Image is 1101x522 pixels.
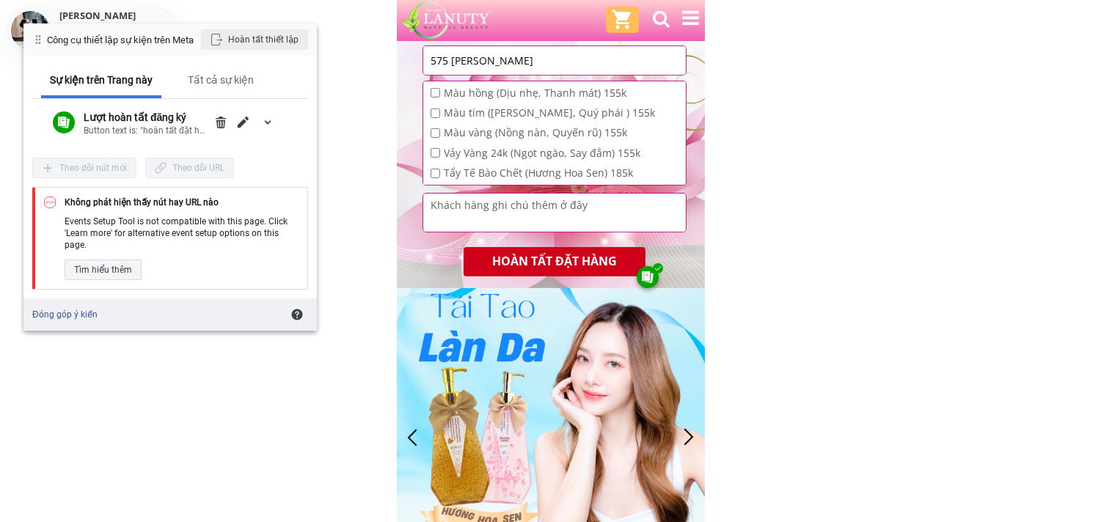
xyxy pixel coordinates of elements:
div: Sự kiện trên Trang này [50,73,153,87]
div: mở rộng/thu gọn chi tiết [257,112,279,133]
div: Lượt hoàn tất đăng ký [84,111,210,124]
div: Xóa [210,112,232,133]
span: Tẩy Tế Bào Chết (Hương Hoa Sen) 185k [444,165,655,181]
div: Tất cả sự kiện [188,73,254,87]
div: Tất cả sự kiện [179,65,263,98]
div: Theo dõi URL [145,158,234,178]
input: Địa chỉ cũ [427,46,682,74]
div: Events Setup Tool is not compatible with this page. Click 'Learn more' for alternative event setu... [65,216,299,251]
p: HOÀN TẤT ĐẶT HÀNG [464,247,645,276]
span: Màu vàng (Nồng nàn, Quyến rũ) 155k [444,125,655,141]
span: Màu hồng (Dịu nhẹ, Thanh mát) 155k [444,85,655,101]
div: Chỉnh sửa [232,112,254,133]
div: Sự kiện trên Trang này [41,65,161,98]
span: Vảy Vàng 24k (Ngọt ngào, Say đắm) 155k [444,145,655,161]
div: Công cụ thiết lập sự kiện trên Meta [47,34,194,46]
img: AAAAABJRU5ErkJggg== [654,265,662,272]
div: Hoàn tất thiết lập [201,29,308,50]
div: Button text is: "hoàn tất đặt hàng" [84,124,210,137]
div: Tìm hiểu thêm [65,260,142,280]
span: Màu tím ([PERSON_NAME], Quý phái ) 155k [444,105,655,121]
div: Tìm hiểu về Công cụ thiết lập sự kiện [286,304,308,325]
div: Không phát hiện thấy nút hay URL nào [65,196,219,208]
div: Theo dõi nút mới [32,158,136,178]
a: Đóng góp ý kiến [32,309,98,320]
